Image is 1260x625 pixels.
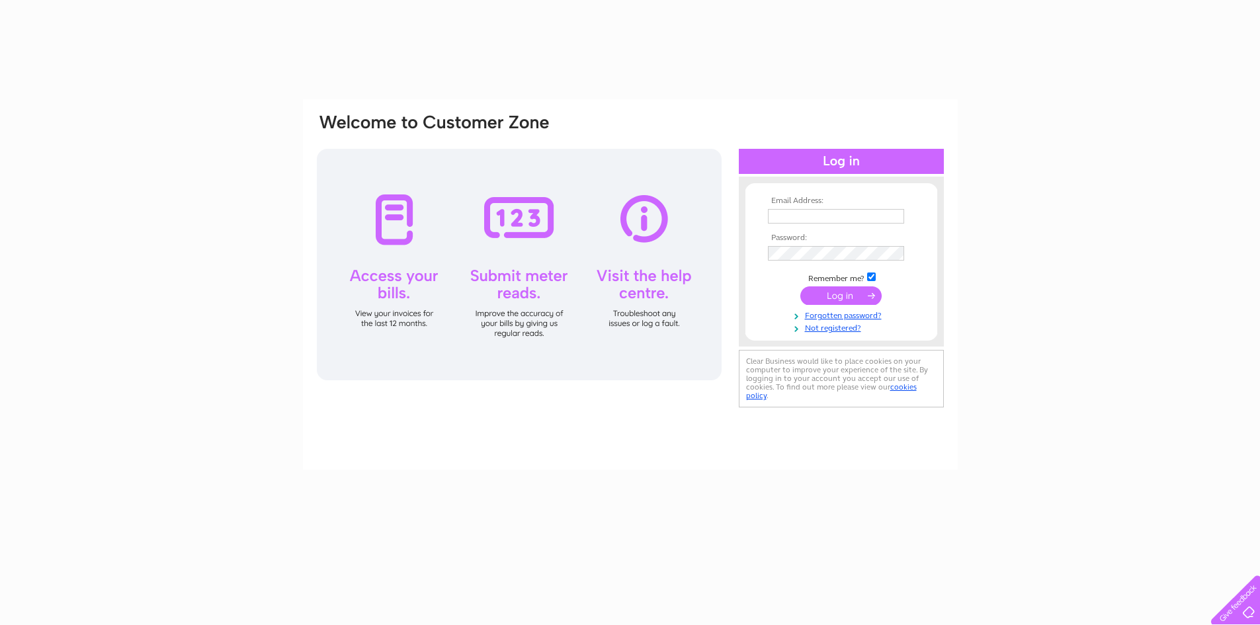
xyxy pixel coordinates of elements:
[765,271,918,284] td: Remember me?
[746,382,917,400] a: cookies policy
[768,321,918,333] a: Not registered?
[765,196,918,206] th: Email Address:
[765,233,918,243] th: Password:
[800,286,882,305] input: Submit
[739,350,944,407] div: Clear Business would like to place cookies on your computer to improve your experience of the sit...
[768,308,918,321] a: Forgotten password?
